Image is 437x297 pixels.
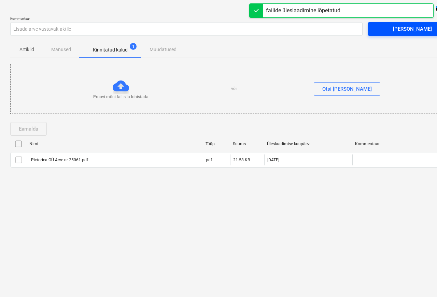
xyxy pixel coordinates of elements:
p: Proovi mõni fail siia lohistada [93,94,149,100]
div: failide üleslaadimine lõpetatud [266,6,340,15]
p: Artiklid [18,46,35,53]
div: [DATE] [267,158,279,162]
div: Üleslaadimise kuupäev [267,142,350,146]
div: [PERSON_NAME] [393,25,432,33]
span: 1 [130,43,137,50]
p: Kinnitatud kulud [93,46,128,54]
div: Suurus [233,142,262,146]
div: Otsi [PERSON_NAME] [322,85,372,93]
div: Tüüp [206,142,227,146]
p: või [231,86,237,92]
div: Pictorica OÜ Arve nr 25061.pdf [30,158,88,162]
button: Otsi [PERSON_NAME] [314,82,380,96]
div: 21.58 KB [233,158,250,162]
div: - [355,158,356,162]
div: pdf [206,158,212,162]
p: Kommentaar [10,16,363,22]
div: Nimi [29,142,200,146]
